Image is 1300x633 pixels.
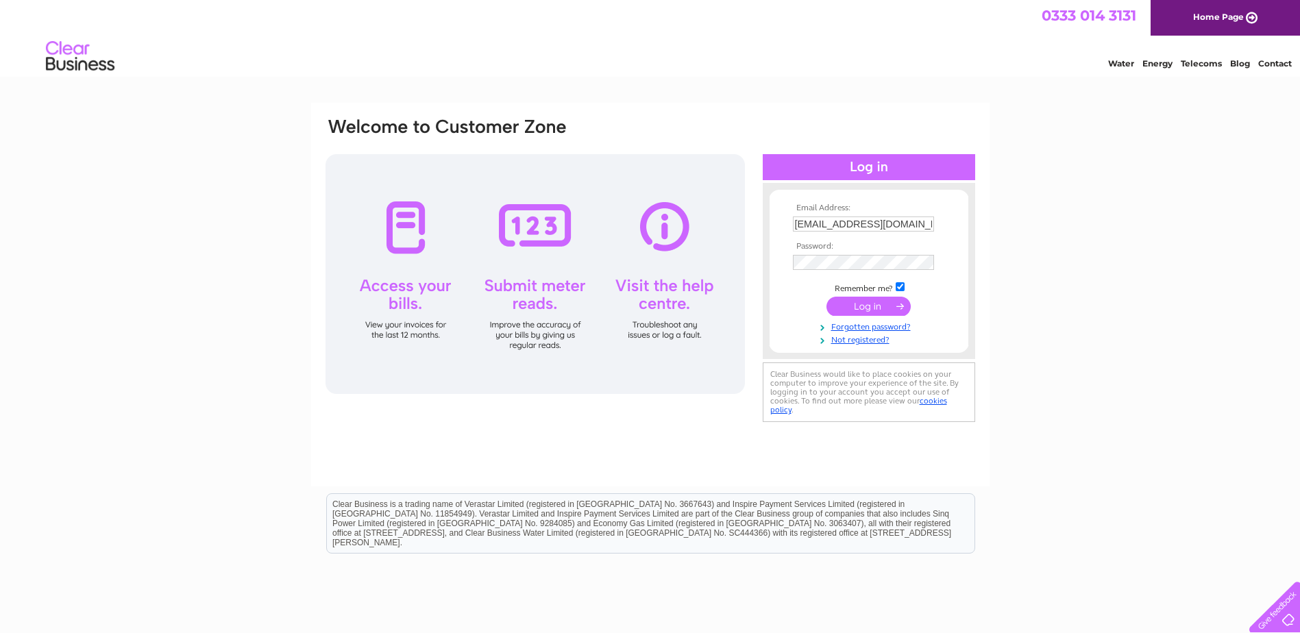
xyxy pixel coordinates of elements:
[789,242,948,251] th: Password:
[327,8,974,66] div: Clear Business is a trading name of Verastar Limited (registered in [GEOGRAPHIC_DATA] No. 3667643...
[770,396,947,414] a: cookies policy
[1258,58,1292,69] a: Contact
[789,203,948,213] th: Email Address:
[793,319,948,332] a: Forgotten password?
[1108,58,1134,69] a: Water
[1042,7,1136,24] a: 0333 014 3131
[763,362,975,422] div: Clear Business would like to place cookies on your computer to improve your experience of the sit...
[1142,58,1173,69] a: Energy
[789,280,948,294] td: Remember me?
[1230,58,1250,69] a: Blog
[793,332,948,345] a: Not registered?
[1181,58,1222,69] a: Telecoms
[45,36,115,77] img: logo.png
[826,297,911,316] input: Submit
